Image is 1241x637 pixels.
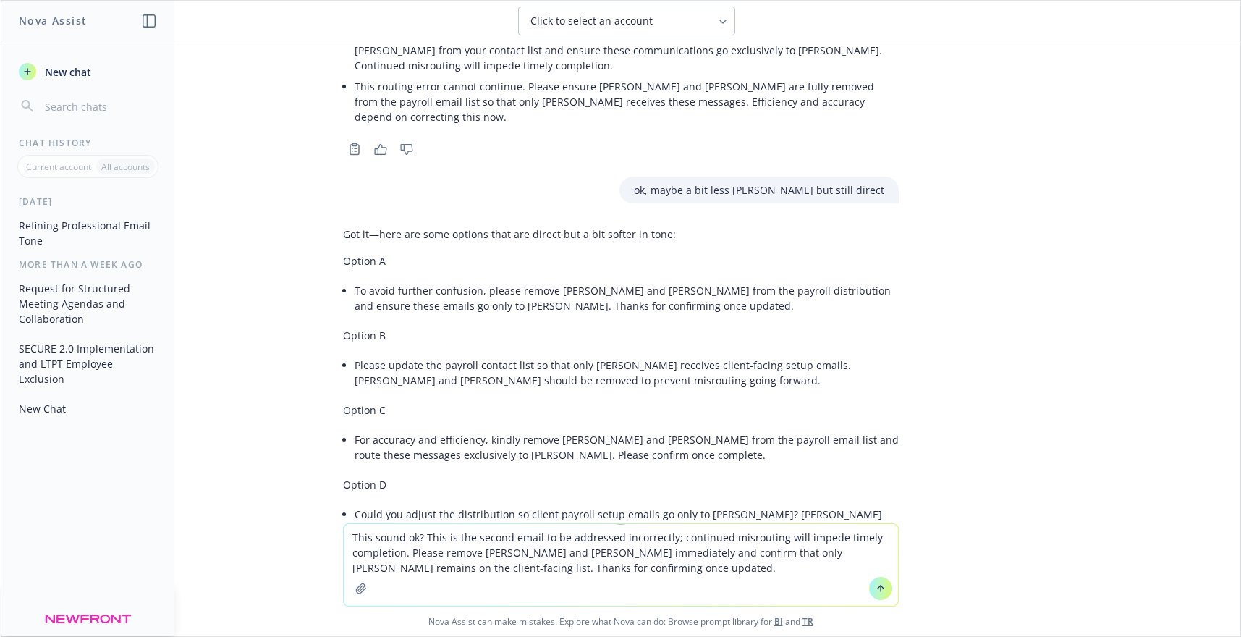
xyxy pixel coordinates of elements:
div: [DATE] [1,195,174,208]
li: Could you adjust the distribution so client payroll setup emails go only to [PERSON_NAME]? [PERSO... [355,504,899,540]
button: Request for Structured Meeting Agendas and Collaboration [13,277,163,331]
p: All accounts [101,161,150,173]
li: For accuracy and efficiency, kindly remove [PERSON_NAME] and [PERSON_NAME] from the payroll email... [355,429,899,465]
div: Chat History [1,137,174,149]
span: Click to select an account [530,14,653,28]
button: Click to select an account [518,7,735,35]
li: To avoid further confusion, please remove [PERSON_NAME] and [PERSON_NAME] from the payroll distri... [355,280,899,316]
p: Option C [343,402,899,418]
p: ok, maybe a bit less [PERSON_NAME] but still direct [634,182,884,198]
p: Current account [26,161,91,173]
span: New chat [42,64,91,80]
p: Got it—here are some options that are direct but a bit softer in tone: [343,227,899,242]
span: Nova Assist can make mistakes. Explore what Nova can do: Browse prompt library for and [7,607,1234,636]
button: SECURE 2.0 Implementation and LTPT Employee Exclusion [13,337,163,391]
h1: Nova Assist [19,13,87,28]
p: Option B [343,328,899,343]
button: Thumbs down [395,139,418,159]
textarea: This sound ok? This is the second email to be addressed incorrectly; continued misrouting will im... [344,524,898,606]
p: Option A [343,253,899,269]
button: New chat [13,59,163,85]
a: TR [802,615,813,628]
svg: Copy to clipboard [348,143,361,156]
p: Newfront employees should not receive client payroll setup emails. Remove [PERSON_NAME] and [PERS... [355,28,899,73]
input: Search chats [42,96,157,117]
p: Option D [343,477,899,492]
button: Refining Professional Email Tone [13,214,163,253]
div: More than a week ago [1,258,174,271]
p: This routing error cannot continue. Please ensure [PERSON_NAME] and [PERSON_NAME] are fully remov... [355,79,899,125]
li: Please update the payroll contact list so that only [PERSON_NAME] receives client-facing setup em... [355,355,899,391]
button: New Chat [13,397,163,421]
a: BI [774,615,783,628]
